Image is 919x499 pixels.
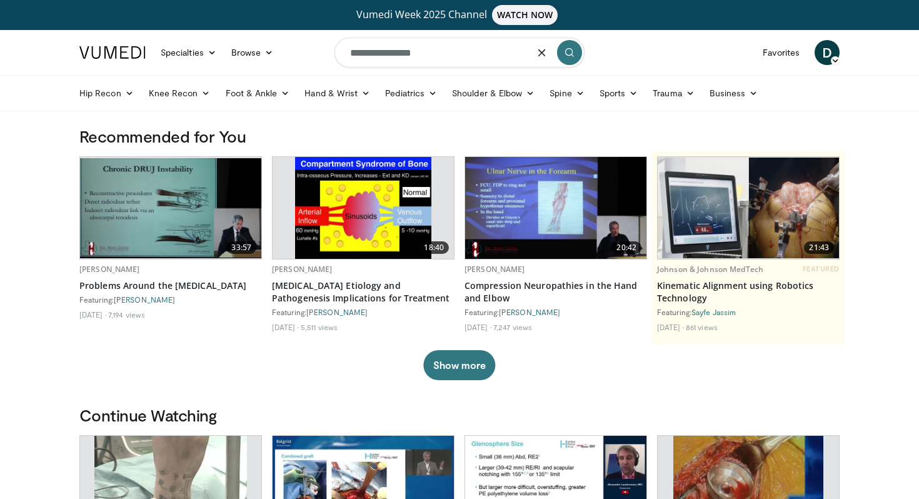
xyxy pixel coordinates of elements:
a: D [815,40,840,65]
span: 33:57 [226,241,256,254]
a: [PERSON_NAME] [306,308,368,316]
a: Sayfe Jassim [691,308,736,316]
img: fe3848be-3dce-4d9c-9568-bedd4ae881e4.620x360_q85_upscale.jpg [295,157,431,259]
li: [DATE] [657,322,684,332]
a: 18:40 [273,157,454,259]
a: Foot & Ankle [218,81,298,106]
a: Shoulder & Elbow [444,81,542,106]
div: Featuring: [657,307,840,317]
a: Knee Recon [141,81,218,106]
a: [PERSON_NAME] [79,264,140,275]
img: 85482610-0380-4aae-aa4a-4a9be0c1a4f1.620x360_q85_upscale.jpg [658,158,839,259]
div: Featuring: [79,295,262,305]
a: [PERSON_NAME] [114,295,175,304]
button: Show more [423,350,495,380]
a: Hip Recon [72,81,141,106]
div: Featuring: [272,307,454,317]
span: 18:40 [419,241,449,254]
a: Johnson & Johnson MedTech [657,264,763,275]
a: [PERSON_NAME] [272,264,333,275]
li: 861 views [686,322,718,332]
li: [DATE] [272,322,299,332]
a: Browse [224,40,281,65]
a: 21:43 [658,157,839,259]
img: VuMedi Logo [79,46,146,59]
a: [PERSON_NAME] [499,308,560,316]
a: [MEDICAL_DATA] Etiology and Pathogenesis Implications for Treatment [272,280,454,305]
li: [DATE] [79,310,106,320]
a: Problems Around the [MEDICAL_DATA] [79,280,262,292]
img: b54436d8-8e88-4114-8e17-c60436be65a7.620x360_q85_upscale.jpg [465,157,646,258]
a: [PERSON_NAME] [465,264,525,275]
li: 7,247 views [493,322,532,332]
a: Trauma [645,81,702,106]
li: [DATE] [465,322,491,332]
a: Favorites [755,40,807,65]
a: 20:42 [465,157,646,259]
a: Business [702,81,766,106]
a: Pediatrics [378,81,444,106]
a: Compression Neuropathies in the Hand and Elbow [465,280,647,305]
span: FEATURED [803,265,840,273]
li: 7,194 views [108,310,145,320]
a: Kinematic Alignment using Robotics Technology [657,280,840,305]
a: Specialties [153,40,224,65]
div: Featuring: [465,307,647,317]
a: Sports [592,81,646,106]
a: Hand & Wrist [297,81,378,106]
a: Vumedi Week 2025 ChannelWATCH NOW [81,5,838,25]
img: bbb4fcc0-f4d3-431b-87df-11a0caa9bf74.620x360_q85_upscale.jpg [80,158,261,258]
span: WATCH NOW [492,5,558,25]
h3: Continue Watching [79,405,840,425]
span: 20:42 [611,241,641,254]
a: Spine [542,81,591,106]
h3: Recommended for You [79,126,840,146]
span: 21:43 [804,241,834,254]
input: Search topics, interventions [334,38,585,68]
a: 33:57 [80,157,261,259]
li: 5,511 views [301,322,338,332]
